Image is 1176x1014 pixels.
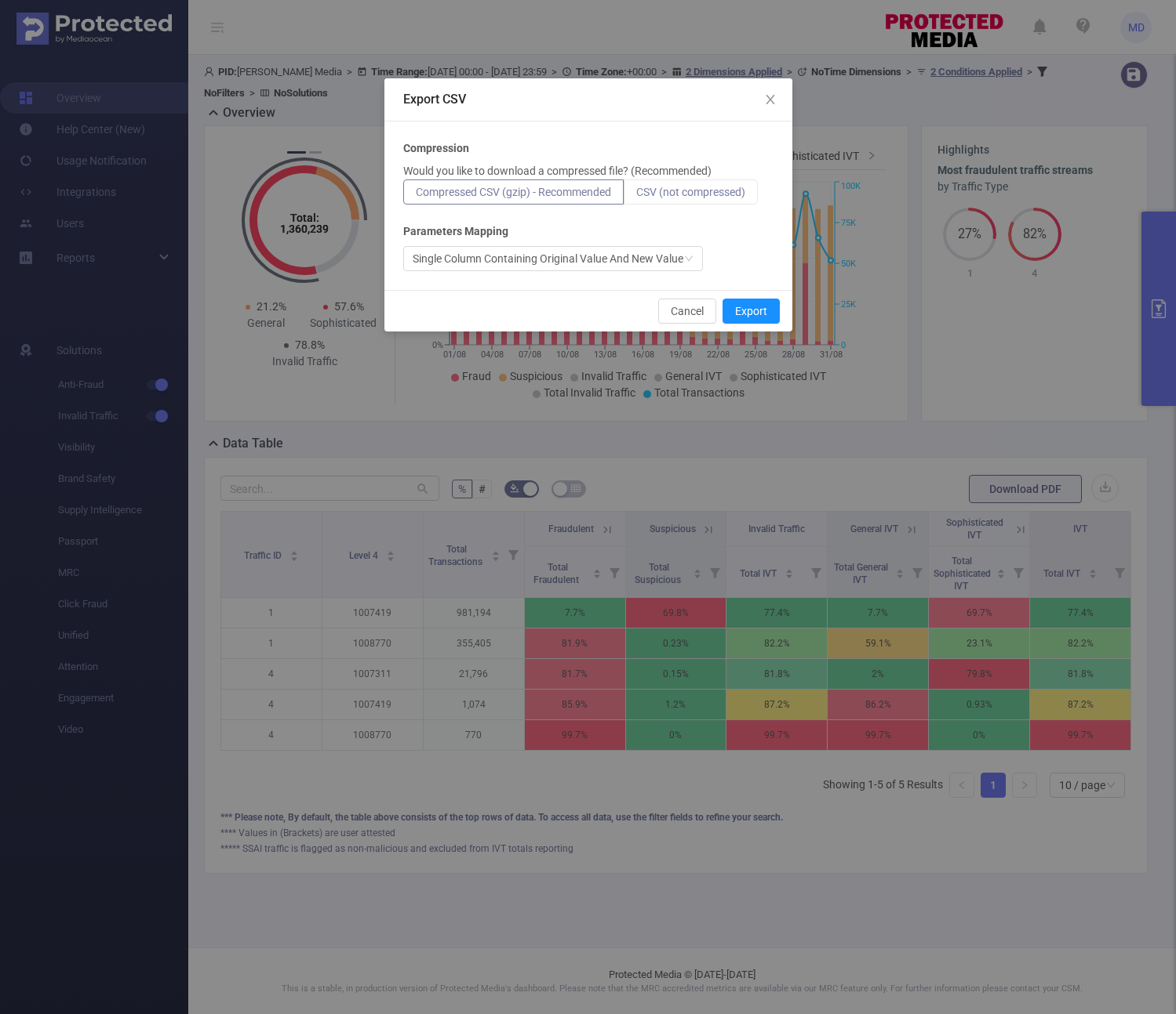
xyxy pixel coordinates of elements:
[403,163,712,179] p: Would you like to download a compressed file? (Recommended)
[403,223,508,240] b: Parameters Mapping
[658,299,716,324] button: Cancel
[413,247,683,270] div: Single Column Containing Original Value And New Value
[723,299,780,324] button: Export
[764,93,777,106] i: icon: close
[636,186,745,198] span: CSV (not compressed)
[403,140,469,157] b: Compression
[684,254,694,265] i: icon: down
[748,78,792,122] button: Close
[403,91,774,108] div: Export CSV
[416,186,611,198] span: Compressed CSV (gzip) - Recommended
